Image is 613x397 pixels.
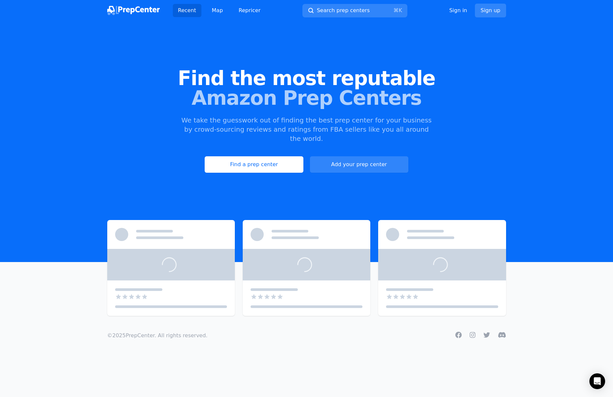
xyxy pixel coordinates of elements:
a: Add your prep center [310,156,408,173]
p: © 2025 PrepCenter. All rights reserved. [107,332,208,340]
kbd: ⌘ [393,7,398,13]
button: Search prep centers⌘K [302,4,407,17]
a: Sign in [449,7,467,14]
a: Recent [173,4,201,17]
a: Sign up [475,4,506,17]
p: We take the guesswork out of finding the best prep center for your business by crowd-sourcing rev... [181,116,433,143]
a: Map [207,4,228,17]
span: Search prep centers [317,7,370,14]
a: Repricer [234,4,266,17]
a: Find a prep center [205,156,303,173]
div: Open Intercom Messenger [589,373,605,389]
kbd: K [398,7,402,13]
span: Amazon Prep Centers [10,88,603,108]
img: PrepCenter [107,6,160,15]
span: Find the most reputable [10,68,603,88]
